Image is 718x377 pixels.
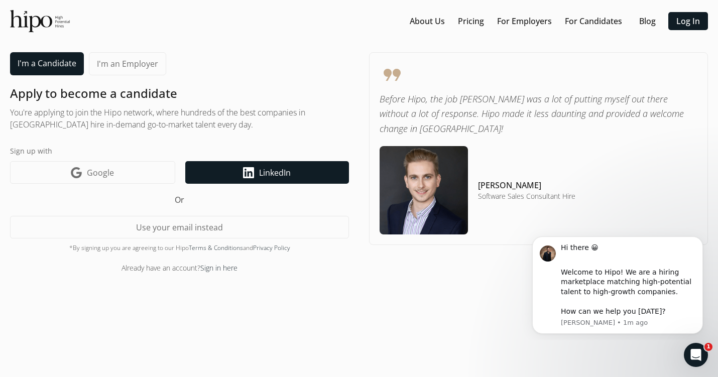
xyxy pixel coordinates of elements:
[454,12,488,30] button: Pricing
[406,12,449,30] button: About Us
[10,106,349,131] h2: You're applying to join the Hipo network, where hundreds of the best companies in [GEOGRAPHIC_DAT...
[200,263,237,273] a: Sign in here
[684,343,708,367] iframe: Intercom live chat
[89,52,166,75] a: I'm an Employer
[380,92,697,136] p: Before Hipo, the job [PERSON_NAME] was a lot of putting myself out there without a lot of respons...
[10,52,84,75] a: I'm a Candidate
[10,161,175,184] a: Google
[478,179,575,191] h4: [PERSON_NAME]
[87,167,114,179] span: Google
[517,227,718,340] iframe: Intercom notifications message
[189,243,243,252] a: Terms & Conditions
[259,167,291,179] span: LinkedIn
[10,194,349,206] h5: Or
[631,12,663,30] button: Blog
[10,85,349,101] h1: Apply to become a candidate
[676,15,700,27] a: Log In
[704,343,712,351] span: 1
[478,191,575,201] h5: Software Sales Consultant Hire
[380,146,468,234] img: testimonial-image
[185,161,349,184] a: LinkedIn
[380,63,697,87] span: format_quote
[410,15,445,27] a: About Us
[253,243,290,252] a: Privacy Policy
[497,15,552,27] a: For Employers
[493,12,556,30] button: For Employers
[10,10,70,32] img: official-logo
[458,15,484,27] a: Pricing
[10,146,349,156] label: Sign up with
[10,263,349,273] div: Already have an account?
[668,12,708,30] button: Log In
[10,243,349,253] div: *By signing up you are agreeing to our Hipo and
[639,15,656,27] a: Blog
[561,12,626,30] button: For Candidates
[565,15,622,27] a: For Candidates
[10,216,349,238] button: Use your email instead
